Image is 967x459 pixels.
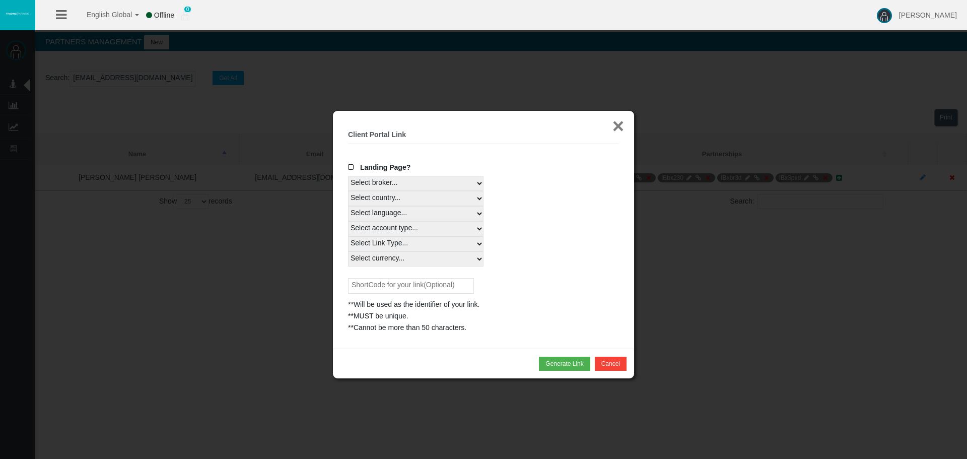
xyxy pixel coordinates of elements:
[595,357,627,371] button: Cancel
[348,299,619,310] div: **Will be used as the identifier of your link.
[612,116,624,136] button: ×
[360,163,410,171] span: Landing Page?
[899,11,957,19] span: [PERSON_NAME]
[5,12,30,16] img: logo.svg
[154,11,174,19] span: Offline
[348,278,474,294] input: ShortCode for your link(Optional)
[184,6,192,13] span: 0
[877,8,892,23] img: user-image
[74,11,132,19] span: English Global
[348,322,619,334] div: **Cannot be more than 50 characters.
[539,357,590,371] button: Generate Link
[348,130,406,139] b: Client Portal Link
[181,11,189,21] img: user_small.png
[348,310,619,322] div: **MUST be unique.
